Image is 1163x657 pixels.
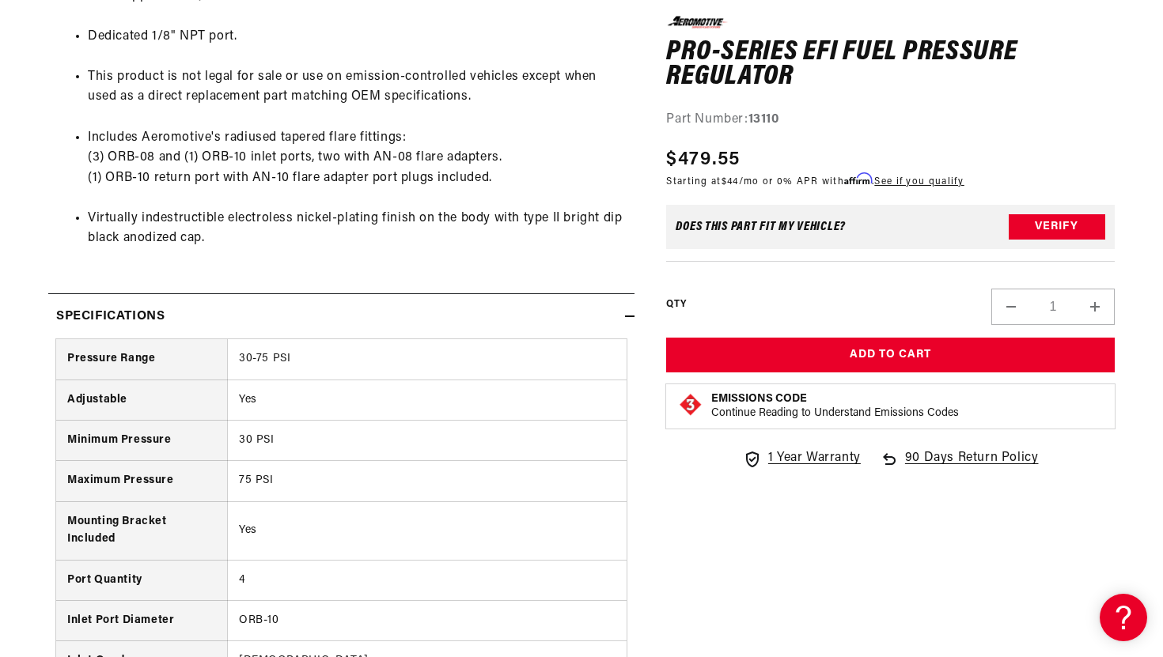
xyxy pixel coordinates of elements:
button: Add to Cart [666,338,1115,373]
p: Starting at /mo or 0% APR with . [666,174,964,189]
th: Mounting Bracket Included [56,501,227,560]
li: Dedicated 1/8" NPT port. [88,27,627,47]
li: Includes Aeromotive's radiused tapered flare fittings: (3) ORB-08 and (1) ORB-10 inlet ports, two... [88,128,627,189]
td: 30-75 PSI [227,339,627,379]
strong: Emissions Code [711,393,807,405]
div: Does This part fit My vehicle? [676,221,846,233]
th: Pressure Range [56,339,227,379]
span: 1 Year Warranty [768,448,861,469]
td: Yes [227,379,627,420]
span: 90 Days Return Policy [905,448,1039,485]
td: 75 PSI [227,461,627,501]
li: This product is not legal for sale or use on emission-controlled vehicles except when used as a d... [88,67,627,108]
a: See if you qualify - Learn more about Affirm Financing (opens in modal) [874,177,964,187]
td: 30 PSI [227,421,627,461]
div: Part Number: [666,109,1115,130]
strong: 13110 [748,112,779,125]
th: Maximum Pressure [56,461,227,501]
img: Emissions code [678,392,703,417]
button: Verify [1009,214,1105,240]
a: 90 Days Return Policy [880,448,1039,485]
button: Emissions CodeContinue Reading to Understand Emissions Codes [711,392,959,421]
td: Yes [227,501,627,560]
p: Continue Reading to Understand Emissions Codes [711,406,959,421]
li: Virtually indestructible electroless nickel-plating finish on the body with type II bright dip bl... [88,209,627,249]
h1: Pro-Series EFI Fuel Pressure Regulator [666,40,1115,89]
th: Inlet Port Diameter [56,601,227,641]
td: ORB-10 [227,601,627,641]
th: Adjustable [56,379,227,420]
summary: Specifications [48,294,635,340]
a: 1 Year Warranty [743,448,861,469]
span: $44 [722,177,739,187]
span: $479.55 [666,145,740,174]
th: Minimum Pressure [56,421,227,461]
span: Affirm [844,173,872,185]
h2: Specifications [56,307,165,327]
label: QTY [666,297,686,311]
th: Port Quantity [56,560,227,600]
td: 4 [227,560,627,600]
